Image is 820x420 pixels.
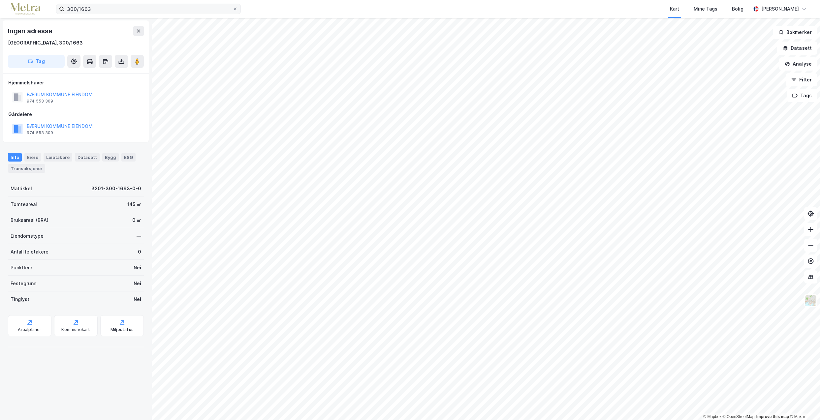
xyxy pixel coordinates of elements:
[8,164,45,173] div: Transaksjoner
[27,130,53,135] div: 974 553 309
[61,327,90,332] div: Kommunekart
[138,248,141,256] div: 0
[756,414,789,419] a: Improve this map
[27,99,53,104] div: 974 553 309
[8,26,53,36] div: Ingen adresse
[8,55,65,68] button: Tag
[787,388,820,420] iframe: Chat Widget
[110,327,134,332] div: Miljøstatus
[761,5,799,13] div: [PERSON_NAME]
[134,295,141,303] div: Nei
[787,89,817,102] button: Tags
[137,232,141,240] div: —
[11,232,44,240] div: Eiendomstype
[11,216,48,224] div: Bruksareal (BRA)
[24,153,41,162] div: Eiere
[18,327,41,332] div: Arealplaner
[11,3,40,15] img: metra-logo.256734c3b2bbffee19d4.png
[64,4,233,14] input: Søk på adresse, matrikkel, gårdeiere, leietakere eller personer
[11,248,48,256] div: Antall leietakere
[8,110,143,118] div: Gårdeiere
[11,185,32,193] div: Matrikkel
[44,153,72,162] div: Leietakere
[8,79,143,87] div: Hjemmelshaver
[11,200,37,208] div: Tomteareal
[8,153,22,162] div: Info
[127,200,141,208] div: 145 ㎡
[773,26,817,39] button: Bokmerker
[8,39,83,47] div: [GEOGRAPHIC_DATA], 300/1663
[670,5,679,13] div: Kart
[779,57,817,71] button: Analyse
[11,264,32,272] div: Punktleie
[694,5,717,13] div: Mine Tags
[804,294,817,307] img: Z
[11,295,29,303] div: Tinglyst
[91,185,141,193] div: 3201-300-1663-0-0
[786,73,817,86] button: Filter
[102,153,119,162] div: Bygg
[723,414,755,419] a: OpenStreetMap
[75,153,100,162] div: Datasett
[134,264,141,272] div: Nei
[777,42,817,55] button: Datasett
[132,216,141,224] div: 0 ㎡
[732,5,743,13] div: Bolig
[134,280,141,287] div: Nei
[11,280,36,287] div: Festegrunn
[787,388,820,420] div: Kontrollprogram for chat
[703,414,721,419] a: Mapbox
[121,153,136,162] div: ESG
